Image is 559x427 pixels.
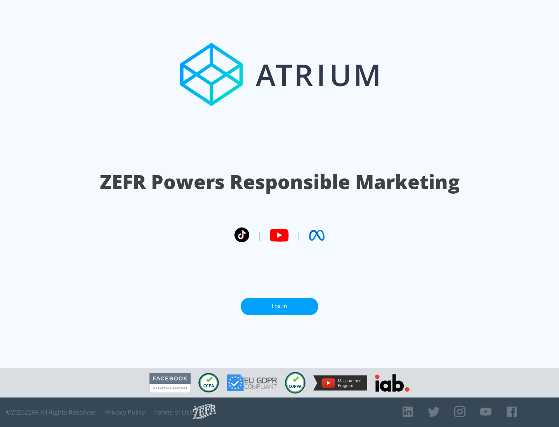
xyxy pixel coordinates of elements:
img: IAB [375,374,410,392]
span: © 2025 ZEFR All Rights Reserved [6,408,96,416]
img: CCPA Compliant [198,373,219,392]
a: Log In [241,298,318,315]
img: YouTube Measurement Program [313,375,367,391]
span: | [297,229,301,241]
img: COPPA Compliant [285,372,306,394]
span: | [257,229,262,241]
a: Privacy Policy [105,408,145,416]
img: Facebook Marketing Partner [149,373,191,393]
h1: ZEFR Powers Responsible Marketing [100,168,460,195]
img: GDPR Compliant [227,374,277,391]
a: Terms of Use [154,408,193,416]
